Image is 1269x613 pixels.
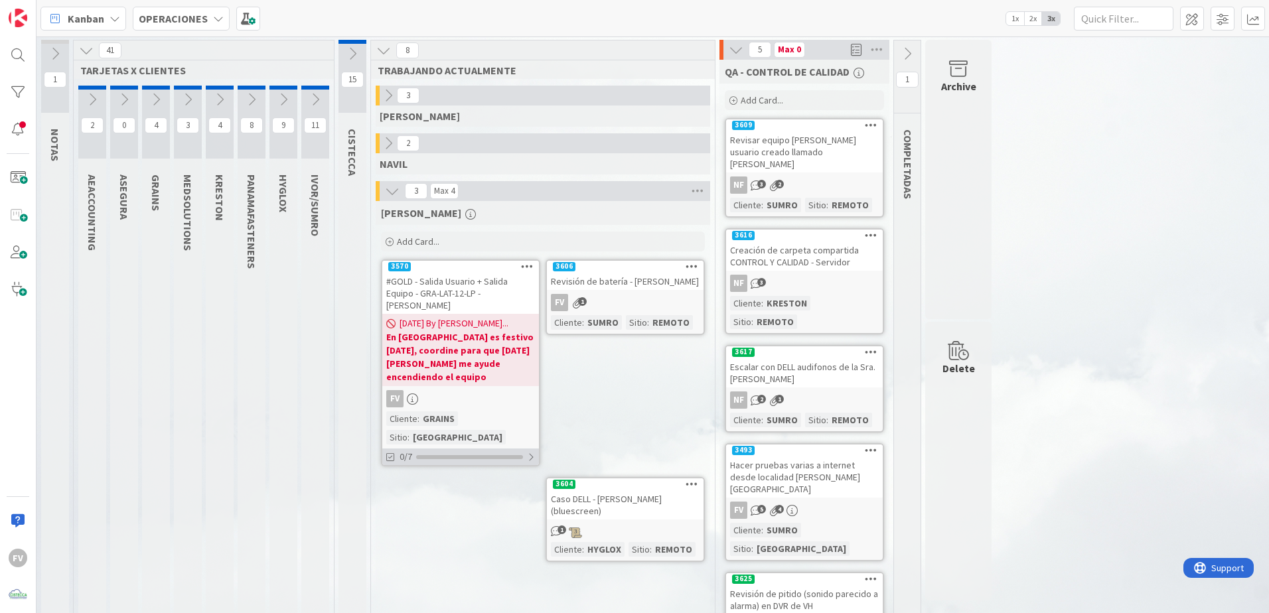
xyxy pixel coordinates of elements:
b: En [GEOGRAPHIC_DATA] es festivo [DATE], coordine para que [DATE] [PERSON_NAME] me ayude encendien... [386,330,535,383]
div: Cliente [386,411,417,426]
div: SUMRO [763,523,801,537]
span: 5 [749,42,771,58]
div: NF [726,391,883,409]
div: [GEOGRAPHIC_DATA] [410,430,506,444]
span: QA - CONTROL DE CALIDAD [725,65,850,78]
div: 3609 [732,121,755,130]
div: Sitio [629,542,650,557]
div: FV [9,549,27,567]
span: 4 [775,505,784,513]
div: 3570 [382,261,539,273]
div: Sitio [805,198,826,212]
a: 3617Escalar con DELL audifonos de la Sra. [PERSON_NAME]NFCliente:SUMROSitio:REMOTO [725,345,884,433]
div: Sitio [386,430,408,444]
div: FV [386,390,404,407]
div: 3604 [553,480,575,489]
span: KRESTON [213,174,226,221]
a: 3609Revisar equipo [PERSON_NAME] usuario creado llamado [PERSON_NAME]NFCliente:SUMROSitio:REMOTO [725,118,884,218]
a: 3606Revisión de batería - [PERSON_NAME]FVCliente:SUMROSitio:REMOTO [546,259,705,335]
div: Escalar con DELL audifonos de la Sra. [PERSON_NAME] [726,358,883,387]
span: 3 [177,117,199,133]
span: 41 [99,42,121,58]
div: FV [547,294,704,311]
div: FV [730,502,747,519]
div: Cliente [730,198,761,212]
input: Quick Filter... [1074,7,1173,31]
span: NOTAS [48,129,62,161]
span: : [826,198,828,212]
span: 4 [208,117,231,133]
div: REMOTO [828,413,872,427]
div: Sitio [805,413,826,427]
div: NF [730,275,747,292]
div: 3604 [547,478,704,490]
span: 4 [145,117,167,133]
span: 2 [757,395,766,403]
div: 3493 [732,446,755,455]
div: Cliente [551,542,582,557]
span: Support [28,2,60,18]
span: 0/7 [400,450,412,464]
div: REMOTO [828,198,872,212]
span: 8 [396,42,419,58]
div: REMOTO [649,315,693,330]
span: 0 [113,117,135,133]
div: Max 0 [778,46,801,53]
div: Sitio [730,541,751,556]
span: 1 [578,297,587,306]
div: 3625 [732,575,755,584]
span: : [761,296,763,310]
div: Sitio [730,314,751,329]
div: #GOLD - Salida Usuario + Salida Equipo - GRA-LAT-12-LP - [PERSON_NAME] [382,273,539,314]
a: 3604Caso DELL - [PERSON_NAME] (bluescreen)Cliente:HYGLOXSitio:REMOTO [546,477,705,562]
span: : [751,314,753,329]
div: Cliente [730,413,761,427]
span: : [761,413,763,427]
span: 1 [896,72,919,88]
div: SUMRO [763,413,801,427]
div: NF [730,391,747,409]
span: 3 [397,88,419,103]
span: TRABAJANDO ACTUALMENTE [378,64,698,77]
span: 2 [81,117,104,133]
span: Add Card... [741,94,783,106]
span: 8 [240,117,263,133]
div: Archive [941,78,976,94]
span: 3 [405,183,427,199]
div: SUMRO [584,315,622,330]
div: 3493Hacer pruebas varias a internet desde localidad [PERSON_NAME][GEOGRAPHIC_DATA] [726,444,883,498]
b: OPERACIONES [139,12,208,25]
span: 3x [1042,12,1060,25]
span: 2x [1024,12,1042,25]
div: 3570 [388,262,411,271]
a: 3493Hacer pruebas varias a internet desde localidad [PERSON_NAME][GEOGRAPHIC_DATA]FVCliente:SUMRO... [725,443,884,561]
span: : [647,315,649,330]
div: 3616 [732,231,755,240]
span: : [408,430,410,444]
span: : [650,542,652,557]
span: 2 [397,135,419,151]
div: 3616Creación de carpeta compartida CONTROL Y CALIDAD - Servidor [726,230,883,271]
div: 3625 [726,573,883,585]
span: : [761,198,763,212]
div: KRESTON [763,296,810,310]
span: : [417,411,419,426]
span: TARJETAS X CLIENTES [80,64,317,77]
div: Hacer pruebas varias a internet desde localidad [PERSON_NAME][GEOGRAPHIC_DATA] [726,456,883,498]
div: Cliente [730,523,761,537]
a: 3570#GOLD - Salida Usuario + Salida Equipo - GRA-LAT-12-LP - [PERSON_NAME][DATE] By [PERSON_NAME]... [381,259,540,466]
span: : [751,541,753,556]
div: Revisar equipo [PERSON_NAME] usuario creado llamado [PERSON_NAME] [726,131,883,172]
div: 3617Escalar con DELL audifonos de la Sra. [PERSON_NAME] [726,346,883,387]
div: 3606Revisión de batería - [PERSON_NAME] [547,261,704,290]
div: 3609 [726,119,883,131]
div: GRAINS [419,411,458,426]
span: 1 [44,72,66,88]
img: Visit kanbanzone.com [9,9,27,27]
div: 3570#GOLD - Salida Usuario + Salida Equipo - GRA-LAT-12-LP - [PERSON_NAME] [382,261,539,314]
span: GABRIEL [380,109,460,123]
span: 3 [757,180,766,188]
span: 15 [341,72,364,88]
a: 3616Creación de carpeta compartida CONTROL Y CALIDAD - ServidorNFCliente:KRESTONSitio:REMOTO [725,228,884,334]
div: SUMRO [763,198,801,212]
